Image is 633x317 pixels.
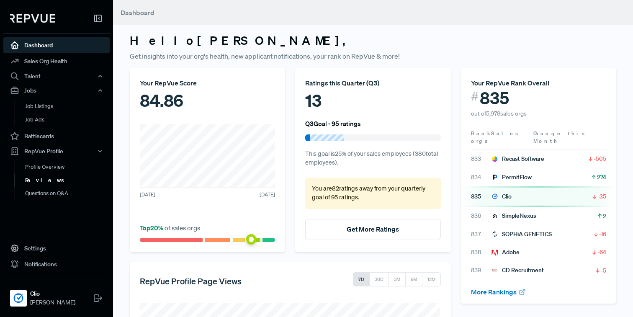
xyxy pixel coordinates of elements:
[491,192,512,201] div: Clio
[389,272,406,286] button: 3M
[599,230,606,238] span: -16
[597,248,606,256] span: -64
[491,173,499,181] img: PermitFlow
[30,298,75,307] span: [PERSON_NAME]
[491,230,499,238] img: SOPHiA GENETICS
[491,212,499,220] img: SimpleNexus
[305,78,440,88] div: Ratings this Quarter ( Q3 )
[3,128,110,144] a: Battlecards
[603,212,606,220] span: 2
[260,191,275,198] span: [DATE]
[491,155,544,163] div: Recast Software
[140,88,275,113] div: 84.86
[471,230,491,239] span: 837
[3,53,110,69] a: Sales Org Health
[305,149,440,168] p: This goal is 25 % of your sales employees ( 380 total employees).
[491,155,499,163] img: Recast Software
[3,83,110,98] button: Jobs
[597,173,606,181] span: 274
[305,88,440,113] div: 13
[305,219,440,239] button: Get More Ratings
[15,187,121,200] a: Questions on Q&A
[471,211,491,220] span: 836
[3,279,110,310] a: ClioClio[PERSON_NAME]
[471,155,491,163] span: 833
[471,266,491,275] span: 839
[594,155,606,163] span: -505
[3,240,110,256] a: Settings
[480,88,509,108] span: 835
[3,37,110,53] a: Dashboard
[533,130,586,144] span: Change this Month
[15,113,121,126] a: Job Ads
[30,289,75,298] strong: Clio
[353,272,370,286] button: 7D
[471,130,520,144] span: Sales orgs
[491,267,499,274] img: CD Recruitment
[597,192,606,201] span: -35
[130,51,616,61] p: Get insights into your org's health, new applicant notifications, your rank on RepVue & more!
[3,69,110,83] button: Talent
[491,193,499,200] img: Clio
[422,272,441,286] button: 12M
[121,8,154,17] span: Dashboard
[471,173,491,182] span: 834
[471,88,479,105] span: #
[471,192,491,201] span: 835
[312,184,434,202] p: You are 82 ratings away from your quarterly goal of 95 ratings .
[140,224,200,232] span: of sales orgs
[140,78,275,88] div: Your RepVue Score
[491,248,520,257] div: Adobe
[405,272,422,286] button: 6M
[491,211,536,220] div: SimpleNexus
[140,224,165,232] span: Top 20 %
[471,130,491,137] span: Rank
[471,110,527,117] span: out of 5,978 sales orgs
[471,248,491,257] span: 838
[140,191,155,198] span: [DATE]
[491,266,544,275] div: CD Recruitment
[471,79,549,87] span: Your RepVue Rank Overall
[491,249,499,256] img: Adobe
[130,34,616,48] h3: Hello [PERSON_NAME] ,
[3,256,110,272] a: Notifications
[140,276,242,286] h5: RepVue Profile Page Views
[491,173,532,182] div: PermitFlow
[15,174,121,187] a: Reviews
[15,100,121,113] a: Job Listings
[471,288,526,296] a: More Rankings
[15,160,121,174] a: Profile Overview
[10,14,55,23] img: RepVue
[601,266,606,275] span: -5
[491,230,552,239] div: SOPHiA GENETICS
[305,120,361,127] h6: Q3 Goal - 95 ratings
[3,144,110,158] button: RepVue Profile
[369,272,389,286] button: 30D
[12,291,25,305] img: Clio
